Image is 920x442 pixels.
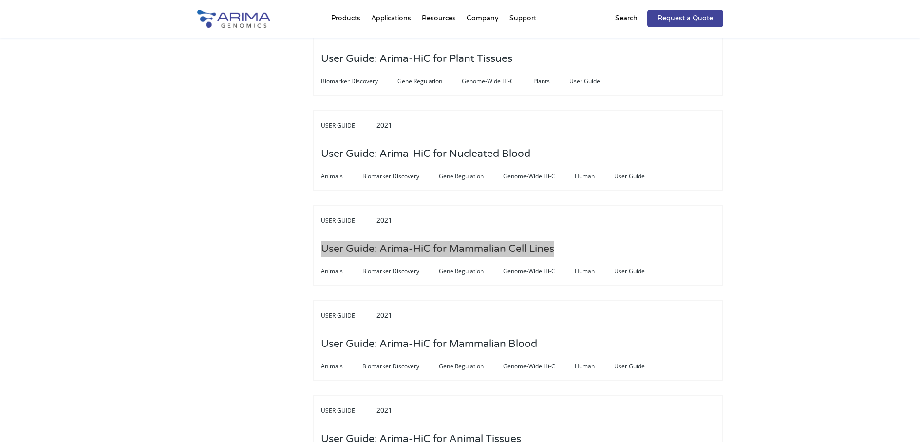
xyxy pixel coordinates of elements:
span: User Guide [614,171,664,182]
span: Genome-Wide Hi-C [503,361,575,372]
span: 2021 [376,215,392,225]
span: Human [575,171,614,182]
p: Search [615,12,638,25]
span: Genome-Wide Hi-C [503,171,575,182]
h3: User Guide: Arima-HiC for Mammalian Blood [321,329,537,359]
span: Human [575,361,614,372]
h3: User Guide: Arima-HiC for Nucleated Blood [321,139,530,169]
span: Biomarker Discovery [362,171,439,182]
h3: User Guide: Arima-HiC for Plant Tissues [321,44,512,74]
span: User Guide [321,215,375,227]
img: Arima-Genomics-logo [197,10,270,28]
h3: User Guide: Arima-HiC for Mammalian Cell Lines [321,234,554,264]
span: 2021 [376,120,392,130]
span: Animals [321,171,362,182]
a: User Guide: Arima-HiC for Mammalian Cell Lines [321,244,554,254]
span: Animals [321,266,362,277]
span: User Guide [614,266,664,277]
span: Human [575,266,614,277]
span: 2021 [376,310,392,320]
span: User Guide [569,76,620,87]
span: Animals [321,361,362,372]
a: User Guide: Arima-HiC for Nucleated Blood [321,149,530,159]
span: Genome-Wide Hi-C [462,76,533,87]
span: User Guide [321,120,375,132]
span: 2021 [376,405,392,415]
span: User Guide [321,310,375,322]
span: Gene Regulation [439,361,503,372]
span: Biomarker Discovery [362,266,439,277]
span: User Guide [614,361,664,372]
a: User Guide: Arima-HiC for Plant Tissues [321,54,512,64]
a: User Guide: Arima-HiC for Mammalian Blood [321,339,537,349]
a: Request a Quote [647,10,723,27]
span: Genome-Wide Hi-C [503,266,575,277]
span: Gene Regulation [397,76,462,87]
span: Biomarker Discovery [321,76,397,87]
span: User Guide [321,405,375,417]
span: Biomarker Discovery [362,361,439,372]
span: Gene Regulation [439,171,503,182]
span: Gene Regulation [439,266,503,277]
span: Plants [533,76,569,87]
